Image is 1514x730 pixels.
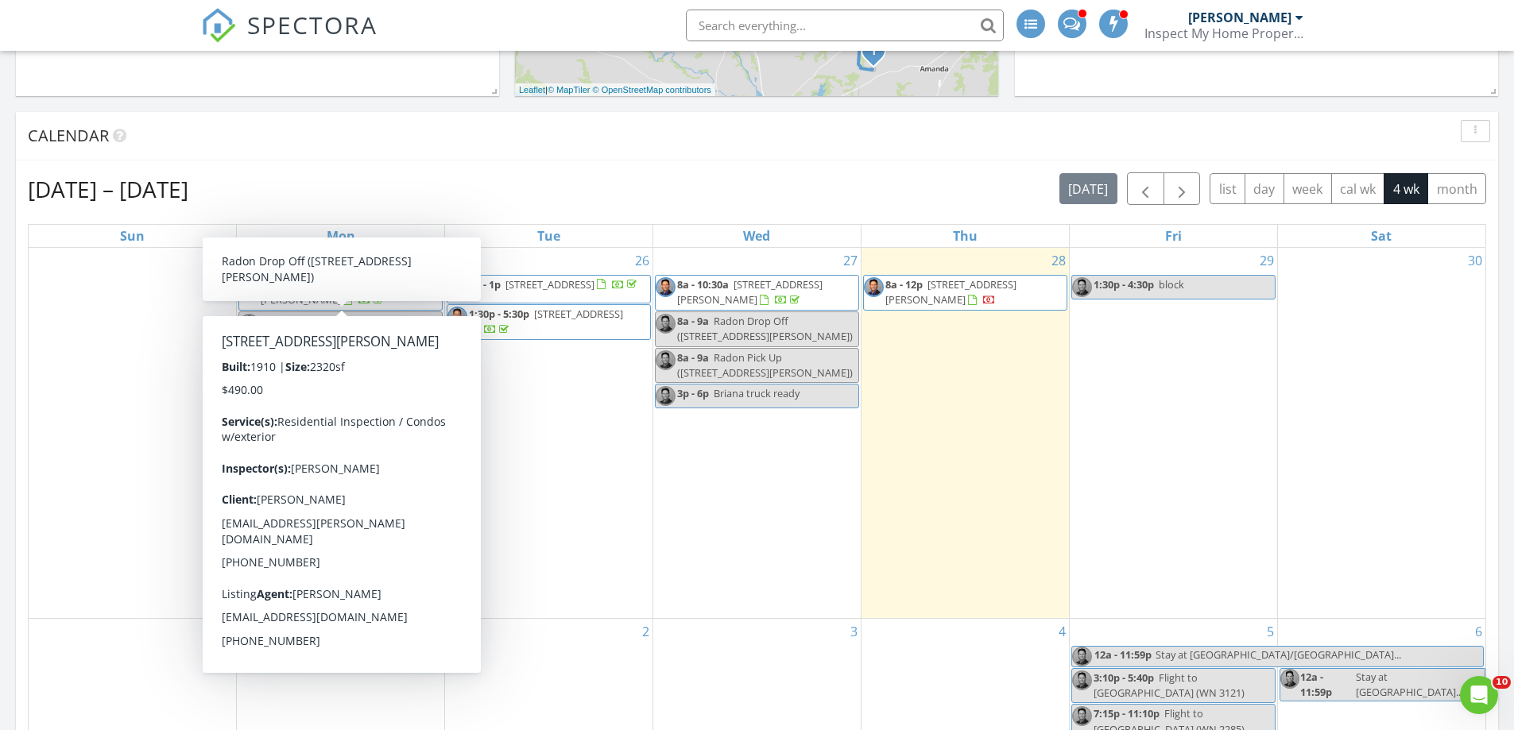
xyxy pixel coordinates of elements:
button: 4 wk [1384,173,1428,204]
h2: [DATE] – [DATE] [28,173,188,205]
img: untitled0877editedblue.jpg [1072,670,1092,690]
a: 1:30p - 5:30p [STREET_ADDRESS] [261,386,415,415]
span: 12a - 11:59p [1094,647,1152,666]
span: 10 [1493,676,1511,689]
span: 8a - 9a [677,350,709,365]
a: Thursday [950,225,981,247]
img: untitled0877editedblue.jpg [447,277,467,297]
button: cal wk [1331,173,1385,204]
a: 9a - 1p [STREET_ADDRESS] [447,275,651,303]
td: Go to August 24, 2025 [29,248,237,619]
a: 8a - 10:30a [STREET_ADDRESS][PERSON_NAME] [655,275,859,311]
span: block [1159,277,1184,292]
img: The Best Home Inspection Software - Spectora [201,8,236,43]
span: Briana truck ready [714,386,800,400]
span: 1:30p - 5:30p [261,386,321,400]
td: Go to August 29, 2025 [1069,248,1277,619]
span: 1p - 4p [261,648,292,662]
span: Stay at [GEOGRAPHIC_DATA]/[GEOGRAPHIC_DATA]... [1156,647,1401,662]
a: Wednesday [740,225,773,247]
a: © MapTiler [548,85,590,95]
a: Go to September 4, 2025 [1055,619,1069,644]
span: Stay at [GEOGRAPHIC_DATA]... [1356,670,1463,699]
a: 8a - 10:30a [STREET_ADDRESS][PERSON_NAME] [677,277,823,307]
span: 12a - 11:59p [1299,669,1353,701]
button: month [1427,173,1486,204]
span: Radon Pick Up ([STREET_ADDRESS][PERSON_NAME]) [261,350,440,380]
a: 9a - 1p [STREET_ADDRESS] [469,277,640,292]
img: untitled0877editedblue.jpg [656,314,676,334]
a: Go to September 3, 2025 [847,619,861,644]
span: 8a - 10:30a [677,277,729,292]
a: Monday [323,225,358,247]
a: Go to August 31, 2025 [215,619,236,644]
div: 10990 Peters Rd SW, Stoutsville, OH 43154 [873,50,883,60]
span: 1:30p - 4:30p [1094,277,1154,292]
a: SPECTORA [201,21,378,55]
a: Saturday [1368,225,1395,247]
td: Go to August 26, 2025 [445,248,653,619]
img: untitled0877editedblue.jpg [239,314,259,334]
span: 7:15p - 11:10p [1094,706,1160,720]
div: | [515,83,715,97]
a: Go to August 28, 2025 [1048,248,1069,273]
a: Go to August 29, 2025 [1257,248,1277,273]
img: untitled0877editedblue.jpg [1280,669,1299,689]
a: 8a - 12p [STREET_ADDRESS][PERSON_NAME] [238,275,443,311]
span: [STREET_ADDRESS][PERSON_NAME] [261,277,392,307]
img: untitled0877editedblue.jpg [656,386,676,406]
span: 8a [261,314,273,328]
input: Search everything... [686,10,1004,41]
td: Go to August 28, 2025 [861,248,1069,619]
button: week [1284,173,1332,204]
span: 8a - 12p [885,277,923,292]
a: Friday [1162,225,1185,247]
a: Go to August 27, 2025 [840,248,861,273]
a: Go to August 26, 2025 [632,248,652,273]
img: untitled0877editedblue.jpg [1072,277,1092,297]
a: Go to August 30, 2025 [1465,248,1485,273]
a: © OpenStreetMap contributors [593,85,711,95]
img: untitled0877editedblue.jpg [1072,647,1092,666]
span: 8a [261,350,273,365]
span: 9a - 1p [469,277,501,292]
img: untitled0877editedblue.jpg [239,350,259,370]
span: [STREET_ADDRESS] [505,277,594,292]
td: Go to August 27, 2025 [653,248,862,619]
img: untitled0877editedblue.jpg [656,350,676,370]
span: [STREET_ADDRESS] [326,386,415,400]
div: Inspect My Home Property Inspections [1144,25,1303,41]
a: Sunday [117,225,148,247]
button: day [1245,173,1284,204]
span: 3:10p - 5:40p [1094,670,1154,685]
a: Go to August 24, 2025 [215,248,236,273]
img: untitled0877editedblue.jpg [239,277,259,297]
td: Go to August 30, 2025 [1277,248,1485,619]
span: 3p - 6p [677,386,709,400]
a: Leaflet [519,85,545,95]
img: untitled0877editedblue.jpg [864,277,884,297]
span: SPECTORA [247,8,378,41]
a: 8a - 12p [STREET_ADDRESS][PERSON_NAME] [885,277,1016,307]
span: Radon Drop Off ([STREET_ADDRESS][PERSON_NAME]) [677,314,853,343]
a: 1:30p - 5:30p [STREET_ADDRESS] [469,307,623,336]
img: untitled0877editedblue.jpg [239,648,259,668]
iframe: Intercom live chat [1460,676,1498,714]
i: 1 [870,46,877,57]
img: untitled0877editedblue.jpg [239,386,259,406]
span: Calendar [28,125,109,146]
span: 1:30p - 5:30p [469,307,529,321]
span: [STREET_ADDRESS][PERSON_NAME] [677,277,823,307]
a: Tuesday [534,225,563,247]
div: [PERSON_NAME] [1188,10,1291,25]
span: [STREET_ADDRESS][PERSON_NAME] [885,277,1016,307]
td: Go to August 25, 2025 [237,248,445,619]
button: [DATE] [1059,173,1117,204]
a: Go to August 25, 2025 [424,248,444,273]
a: Go to September 1, 2025 [431,619,444,644]
span: Radon Drop Off ([STREET_ADDRESS][PERSON_NAME]) [261,314,436,343]
a: 1:30p - 5:30p [STREET_ADDRESS] [238,384,443,419]
a: 8a - 12p [STREET_ADDRESS][PERSON_NAME] [261,277,392,307]
span: 8a - 9a [677,314,709,328]
span: 8a - 12p [261,277,298,292]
